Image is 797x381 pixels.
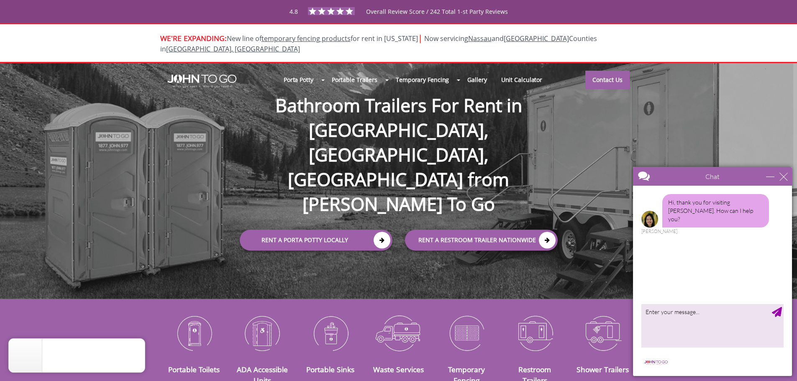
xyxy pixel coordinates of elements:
iframe: Live Chat Box [628,162,797,381]
span: | [418,32,423,43]
a: Contact Us [585,71,630,89]
a: Waste Services [373,364,424,374]
a: [GEOGRAPHIC_DATA], [GEOGRAPHIC_DATA] [166,44,300,54]
span: WE'RE EXPANDING: [160,33,227,43]
span: New line of for rent in [US_STATE] [160,34,597,54]
a: [GEOGRAPHIC_DATA] [504,34,569,43]
a: Nassau [468,34,492,43]
img: Portable-Sinks-icon_N.png [302,311,358,355]
a: Unit Calculator [494,71,550,89]
img: Portable-Toilets-icon_N.png [167,311,222,355]
a: Shower Trailers [577,364,629,374]
img: Temporary-Fencing-cion_N.png [439,311,495,355]
a: Gallery [460,71,494,89]
a: Temporary Fencing [389,71,456,89]
img: ADA-Accessible-Units-icon_N.png [234,311,290,355]
a: Portable Trailers [325,71,384,89]
img: Restroom-Trailers-icon_N.png [507,311,563,355]
h1: Bathroom Trailers For Rent in [GEOGRAPHIC_DATA], [GEOGRAPHIC_DATA], [GEOGRAPHIC_DATA] from [PERSO... [231,66,566,217]
a: temporary fencing products [261,34,351,43]
span: Now servicing and Counties in [160,34,597,54]
a: rent a RESTROOM TRAILER Nationwide [405,230,558,251]
span: Overall Review Score / 242 Total 1-st Party Reviews [366,8,508,32]
a: Portable Toilets [168,364,220,374]
img: JOHN to go [167,74,236,88]
span: 4.8 [290,8,298,15]
img: Waste-Services-icon_N.png [371,311,426,355]
a: Portable Sinks [306,364,354,374]
a: Rent a Porta Potty Locally [240,230,392,251]
img: Shower-Trailers-icon_N.png [575,311,631,355]
a: Porta Potty [277,71,320,89]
